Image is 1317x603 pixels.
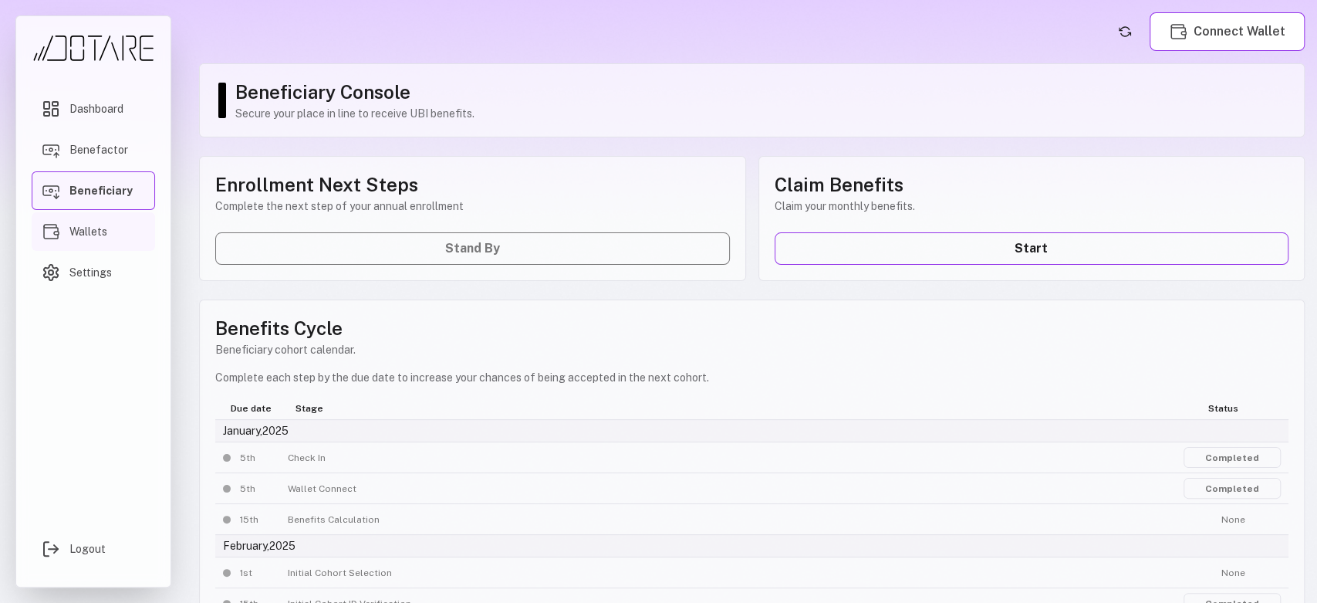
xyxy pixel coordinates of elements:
[1173,402,1273,415] div: Status
[1184,447,1281,468] a: Completed
[223,452,272,464] div: 5th
[1150,12,1305,51] button: Connect Wallet
[1185,509,1281,530] button: None
[69,183,133,198] span: Beneficiary
[235,80,1288,104] h1: Beneficiary Console
[42,141,60,159] img: Benefactor
[42,181,60,200] img: Beneficiary
[215,419,1288,442] div: January, 2025
[223,483,272,495] div: 5th
[215,534,1288,557] div: February, 2025
[42,222,60,241] img: Wallets
[1185,562,1281,583] button: None
[215,198,730,214] p: Complete the next step of your annual enrollment
[69,265,112,280] span: Settings
[235,106,1288,121] p: Secure your place in line to receive UBI benefits.
[215,316,1288,340] h1: Benefits Cycle
[295,402,1157,415] div: Stage
[223,513,272,526] div: 15th
[775,198,1289,214] p: Claim your monthly benefits.
[215,172,730,197] h1: Enrollment Next Steps
[215,342,1288,357] p: Beneficiary cohort calendar.
[215,370,1288,385] p: Complete each step by the due date to increase your chances of being accepted in the next cohort.
[288,513,1170,526] div: Benefits Calculation
[1169,22,1187,41] img: Wallets
[1184,478,1281,499] a: Completed
[69,101,123,117] span: Dashboard
[775,232,1289,265] a: Start
[69,142,128,158] span: Benefactor
[32,35,155,62] img: Dotare Logo
[288,452,1168,464] div: Check In
[288,567,1170,579] div: Initial Cohort Selection
[223,567,272,579] div: 1st
[288,483,1168,495] div: Wallet Connect
[1113,19,1137,44] button: Refresh account status
[69,541,106,557] span: Logout
[231,402,280,415] div: Due date
[69,224,107,239] span: Wallets
[775,172,1289,197] h1: Claim Benefits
